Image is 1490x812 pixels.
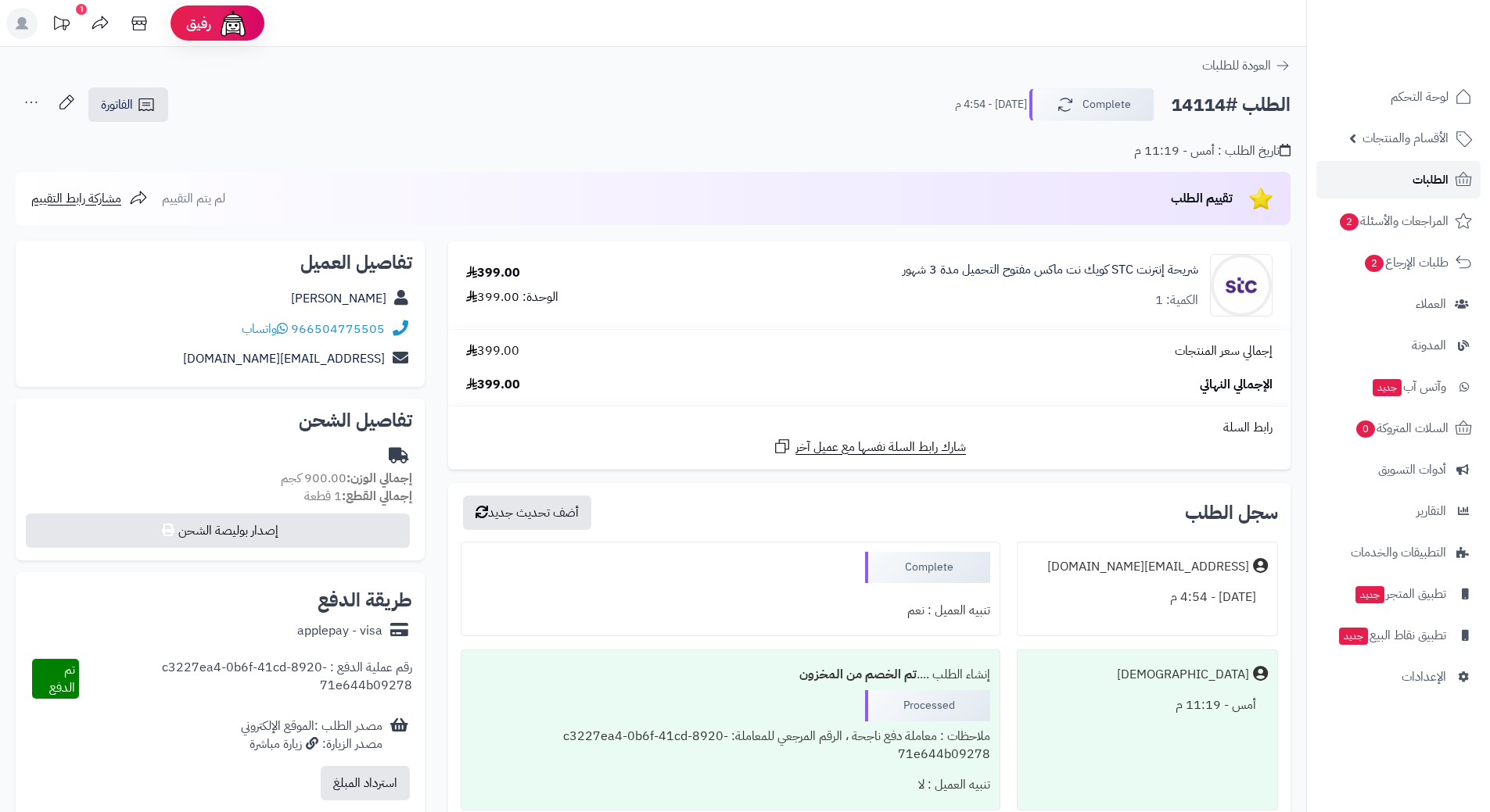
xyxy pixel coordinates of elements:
img: ai-face.png [217,8,249,39]
button: Complete [1029,88,1154,121]
span: شارك رابط السلة نفسها مع عميل آخر [795,438,966,456]
span: تقييم الطلب [1171,189,1233,208]
a: وآتس آبجديد [1316,368,1481,406]
span: 399.00 [466,376,520,394]
div: 1 [76,4,87,15]
h3: سجل الطلب [1185,503,1278,522]
span: الفاتورة [101,95,133,114]
a: مشاركة رابط التقييم [31,189,148,208]
span: لم يتم التقييم [162,189,225,208]
strong: إجمالي القطع: [342,487,412,506]
span: الطلبات [1413,169,1449,191]
button: أضف تحديث جديد [463,495,591,530]
span: 2 [1365,255,1384,272]
b: تم الخصم من المخزون [799,665,917,684]
span: أدوات التسويق [1378,459,1446,481]
span: تطبيق المتجر [1354,583,1446,605]
span: مشاركة رابط التقييم [31,189,121,208]
span: إجمالي سعر المنتجات [1175,342,1273,360]
a: تطبيق المتجرجديد [1316,575,1481,613]
a: [EMAIL_ADDRESS][DOMAIN_NAME] [183,349,385,368]
a: الإعدادات [1316,658,1481,696]
div: رقم عملية الدفع : c3227ea4-0b6f-41cd-8920-71e644b09278 [79,659,413,699]
a: التطبيقات والخدمات [1316,534,1481,571]
div: [EMAIL_ADDRESS][DOMAIN_NAME] [1047,558,1249,576]
span: 0 [1356,420,1375,438]
span: تطبيق نقاط البيع [1337,624,1446,646]
a: العملاء [1316,285,1481,323]
div: مصدر الطلب :الموقع الإلكتروني [241,717,382,753]
a: العودة للطلبات [1202,56,1291,75]
div: تنبيه العميل : نعم [471,596,989,626]
span: وآتس آب [1371,376,1446,398]
a: واتساب [242,320,288,338]
div: تنبيه العميل : لا [471,770,989,800]
div: إنشاء الطلب .... [471,660,989,690]
span: رفيق [186,14,211,33]
span: 2 [1340,213,1359,231]
div: مصدر الزيارة: زيارة مباشرة [241,735,382,753]
span: تم الدفع [49,660,75,697]
div: أمس - 11:19 م [1027,690,1268,721]
span: الإجمالي النهائي [1200,376,1273,394]
img: logo-2.png [1384,44,1475,77]
div: Processed [865,690,990,721]
div: ملاحظات : معاملة دفع ناجحة ، الرقم المرجعي للمعاملة: c3227ea4-0b6f-41cd-8920-71e644b09278 [471,721,989,770]
small: 900.00 كجم [281,469,412,488]
a: الفاتورة [88,88,168,122]
div: 399.00 [466,264,520,282]
a: لوحة التحكم [1316,78,1481,116]
span: لوحة التحكم [1391,86,1449,108]
a: طلبات الإرجاع2 [1316,244,1481,281]
div: تاريخ الطلب : أمس - 11:19 م [1134,142,1291,160]
small: 1 قطعة [304,487,412,506]
a: [PERSON_NAME] [291,289,386,308]
span: جديد [1373,379,1402,396]
div: رابط السلة [454,419,1284,437]
div: applepay - visa [297,622,382,640]
h2: تفاصيل الشحن [28,411,412,430]
h2: تفاصيل العميل [28,253,412,272]
a: التقارير [1316,492,1481,530]
span: الإعدادات [1402,666,1446,688]
span: المراجعات والأسئلة [1338,210,1449,232]
a: شريحة إنترنت STC كويك نت ماكس مفتوح التحميل مدة 3 شهور [903,261,1198,279]
button: إصدار بوليصة الشحن [26,513,410,548]
button: استرداد المبلغ [321,766,410,800]
a: شارك رابط السلة نفسها مع عميل آخر [773,437,966,456]
a: تطبيق نقاط البيعجديد [1316,617,1481,654]
strong: إجمالي الوزن: [346,469,412,488]
span: العملاء [1416,293,1446,315]
span: التقارير [1416,500,1446,522]
span: 399.00 [466,342,519,360]
a: أدوات التسويق [1316,451,1481,488]
a: السلات المتروكة0 [1316,410,1481,447]
div: [DEMOGRAPHIC_DATA] [1117,666,1249,684]
small: [DATE] - 4:54 م [955,97,1027,113]
span: السلات المتروكة [1355,417,1449,439]
span: المدونة [1412,334,1446,356]
div: [DATE] - 4:54 م [1027,582,1268,613]
img: 1674765483-WhatsApp%20Image%202023-01-26%20at%2011.37.29%20PM-90x90.jpeg [1211,254,1272,317]
a: المدونة [1316,327,1481,364]
a: المراجعات والأسئلة2 [1316,202,1481,240]
a: 966504775505 [291,320,385,338]
span: جديد [1355,586,1384,603]
span: العودة للطلبات [1202,56,1271,75]
span: جديد [1339,628,1368,645]
span: الأقسام والمنتجات [1363,127,1449,149]
div: الكمية: 1 [1155,292,1198,309]
span: طلبات الإرجاع [1363,252,1449,274]
div: الوحدة: 399.00 [466,288,558,306]
a: الطلبات [1316,161,1481,199]
h2: طريقة الدفع [318,591,412,610]
span: التطبيقات والخدمات [1351,542,1446,563]
h2: الطلب #14114 [1171,89,1291,121]
a: تحديثات المنصة [41,8,81,43]
div: Complete [865,552,990,583]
